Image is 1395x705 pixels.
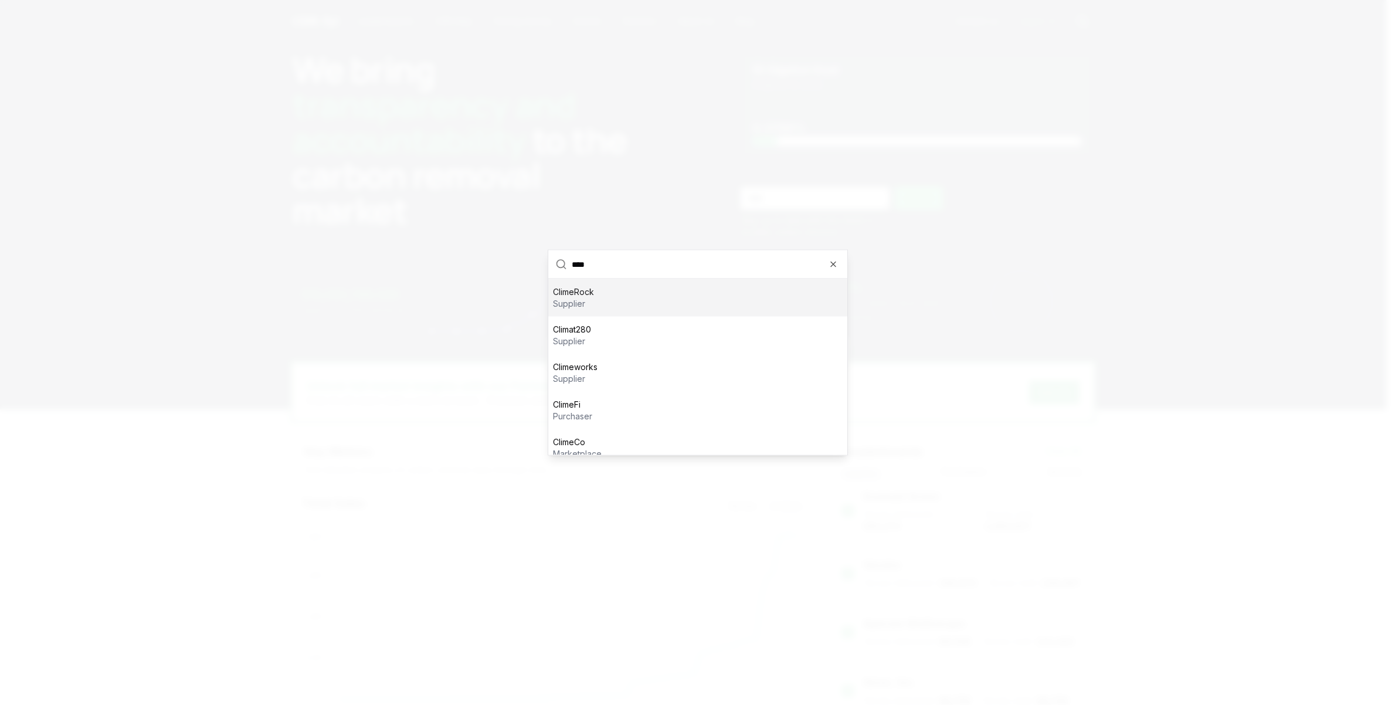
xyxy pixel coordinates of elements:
[553,448,602,460] p: marketplace
[553,411,592,422] p: purchaser
[553,335,591,347] p: supplier
[553,373,598,385] p: supplier
[553,286,594,298] p: ClimeRock
[553,436,602,448] p: ClimeCo
[553,399,592,411] p: ClimeFi
[553,324,591,335] p: Climat280
[553,298,594,310] p: supplier
[553,361,598,373] p: Climeworks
